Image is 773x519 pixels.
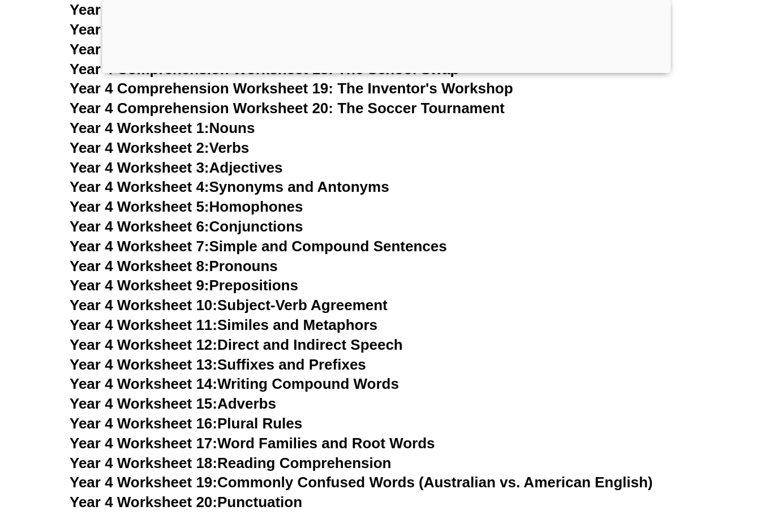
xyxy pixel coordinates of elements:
[70,258,278,274] a: Year 4 Worksheet 8:Pronouns
[70,61,459,78] a: Year 4 Comprehension Worksheet 18: The School Swap
[70,297,217,314] span: Year 4 Worksheet 10:
[70,1,447,18] a: Year 4 Comprehension Worksheet 15: The Talking Toy
[70,277,298,294] a: Year 4 Worksheet 9:Prepositions
[70,178,209,195] span: Year 4 Worksheet 4:
[70,474,217,491] span: Year 4 Worksheet 19:
[70,238,447,255] a: Year 4 Worksheet 7:Simple and Compound Sentences
[70,336,217,353] span: Year 4 Worksheet 12:
[70,435,217,452] span: Year 4 Worksheet 17:
[70,80,513,97] a: Year 4 Comprehension Worksheet 19: The Inventor's Workshop
[70,297,388,314] a: Year 4 Worksheet 10:Subject-Verb Agreement
[70,435,435,452] a: Year 4 Worksheet 17:Word Families and Root Words
[70,395,217,412] span: Year 4 Worksheet 15:
[70,316,377,333] a: Year 4 Worksheet 11:Similes and Metaphors
[70,336,403,353] a: Year 4 Worksheet 12:Direct and Indirect Speech
[70,100,505,117] a: Year 4 Comprehension Worksheet 20: The Soccer Tournament
[70,258,209,274] span: Year 4 Worksheet 8:
[70,474,653,491] a: Year 4 Worksheet 19:Commonly Confused Words (Australian vs. American English)
[579,391,773,519] iframe: Chat Widget
[70,198,303,215] a: Year 4 Worksheet 5:Homophones
[70,277,209,294] span: Year 4 Worksheet 9:
[70,218,209,235] span: Year 4 Worksheet 6:
[70,159,209,176] span: Year 4 Worksheet 3:
[70,494,302,511] a: Year 4 Worksheet 20:Punctuation
[70,139,249,156] a: Year 4 Worksheet 2:Verbs
[70,178,389,195] a: Year 4 Worksheet 4:Synonyms and Antonyms
[70,454,217,471] span: Year 4 Worksheet 18:
[70,356,366,373] a: Year 4 Worksheet 13:Suffixes and Prefixes
[70,198,209,215] span: Year 4 Worksheet 5:
[70,494,217,511] span: Year 4 Worksheet 20:
[70,41,503,58] a: Year 4 Comprehension Worksheet 17: The Mischevious Robot
[70,356,217,373] span: Year 4 Worksheet 13:
[70,139,209,156] span: Year 4 Worksheet 2:
[70,119,255,136] a: Year 4 Worksheet 1:Nouns
[70,218,303,235] a: Year 4 Worksheet 6:Conjunctions
[70,238,209,255] span: Year 4 Worksheet 7:
[70,119,209,136] span: Year 4 Worksheet 1:
[70,375,217,392] span: Year 4 Worksheet 14:
[70,21,497,38] a: Year 4 Comprehension Worksheet 16: The Rainbow Kingdom
[70,454,391,471] a: Year 4 Worksheet 18:Reading Comprehension
[70,415,302,432] a: Year 4 Worksheet 16:Plural Rules
[70,159,283,176] a: Year 4 Worksheet 3:Adjectives
[70,375,399,392] a: Year 4 Worksheet 14:Writing Compound Words
[70,316,217,333] span: Year 4 Worksheet 11:
[70,395,276,412] a: Year 4 Worksheet 15:Adverbs
[70,415,217,432] span: Year 4 Worksheet 16:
